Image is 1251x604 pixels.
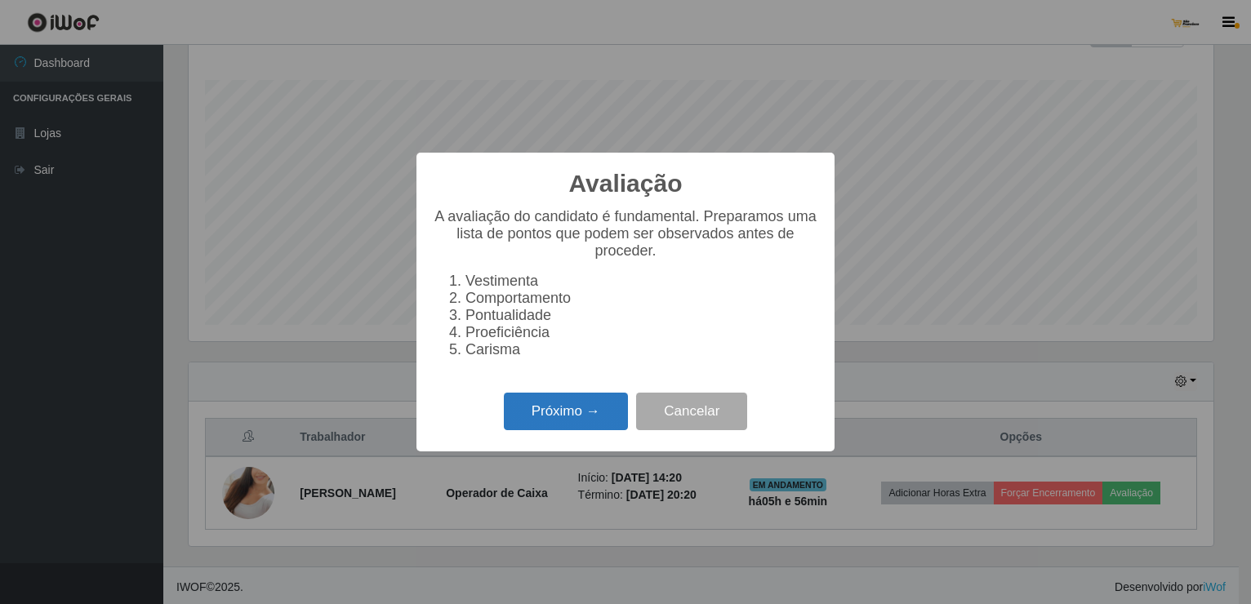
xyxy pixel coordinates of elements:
[465,341,818,358] li: Carisma
[465,324,818,341] li: Proeficiência
[465,273,818,290] li: Vestimenta
[465,290,818,307] li: Comportamento
[433,208,818,260] p: A avaliação do candidato é fundamental. Preparamos uma lista de pontos que podem ser observados a...
[504,393,628,431] button: Próximo →
[569,169,683,198] h2: Avaliação
[465,307,818,324] li: Pontualidade
[636,393,747,431] button: Cancelar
